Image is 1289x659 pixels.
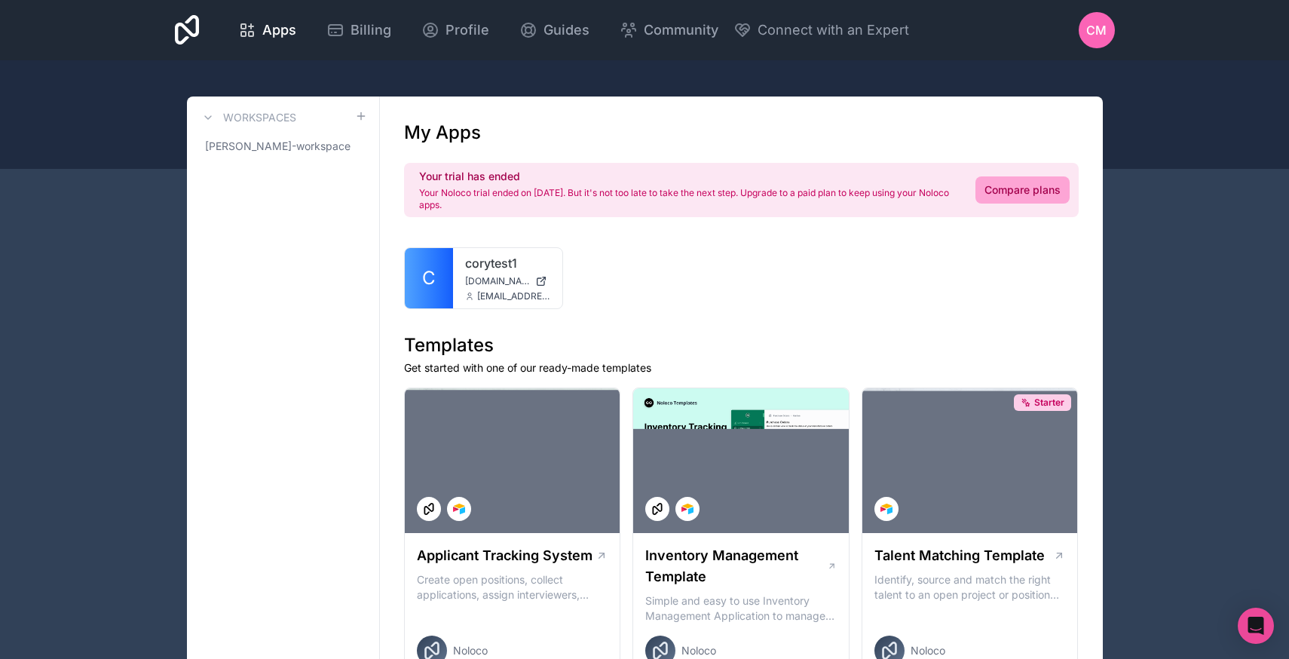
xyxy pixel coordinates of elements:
[314,14,403,47] a: Billing
[644,20,718,41] span: Community
[645,593,837,624] p: Simple and easy to use Inventory Management Application to manage your stock, orders and Manufact...
[404,121,481,145] h1: My Apps
[351,20,391,41] span: Billing
[465,275,551,287] a: [DOMAIN_NAME]
[758,20,909,41] span: Connect with an Expert
[199,133,367,160] a: [PERSON_NAME]-workspace
[608,14,730,47] a: Community
[404,360,1079,375] p: Get started with one of our ready-made templates
[205,139,351,154] span: [PERSON_NAME]-workspace
[543,20,589,41] span: Guides
[453,503,465,515] img: Airtable Logo
[409,14,501,47] a: Profile
[453,643,488,658] span: Noloco
[1086,21,1107,39] span: CM
[199,109,296,127] a: Workspaces
[404,333,1079,357] h1: Templates
[465,254,551,272] a: corytest1
[477,290,551,302] span: [EMAIL_ADDRESS][DOMAIN_NAME]
[733,20,909,41] button: Connect with an Expert
[681,503,693,515] img: Airtable Logo
[880,503,893,515] img: Airtable Logo
[422,266,436,290] span: C
[262,20,296,41] span: Apps
[465,275,530,287] span: [DOMAIN_NAME]
[1034,397,1064,409] span: Starter
[419,169,957,184] h2: Your trial has ended
[223,110,296,125] h3: Workspaces
[911,643,945,658] span: Noloco
[975,176,1070,204] a: Compare plans
[507,14,602,47] a: Guides
[419,187,957,211] p: Your Noloco trial ended on [DATE]. But it's not too late to take the next step. Upgrade to a paid...
[417,545,592,566] h1: Applicant Tracking System
[405,248,453,308] a: C
[417,572,608,602] p: Create open positions, collect applications, assign interviewers, centralise candidate feedback a...
[1238,608,1274,644] div: Open Intercom Messenger
[874,545,1045,566] h1: Talent Matching Template
[645,545,826,587] h1: Inventory Management Template
[445,20,489,41] span: Profile
[226,14,308,47] a: Apps
[681,643,716,658] span: Noloco
[874,572,1066,602] p: Identify, source and match the right talent to an open project or position with our Talent Matchi...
